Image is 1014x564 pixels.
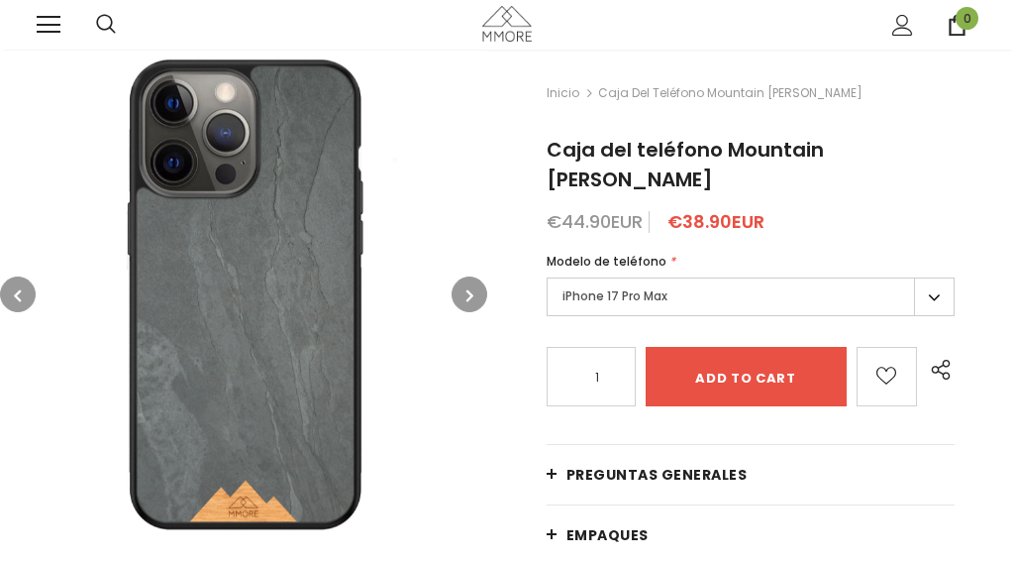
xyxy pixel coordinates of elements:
a: Inicio [547,81,579,105]
img: MMORE Casos [482,6,532,41]
input: Add to cart [646,347,847,406]
span: Modelo de teléfono [547,253,666,270]
a: 0 [947,15,967,36]
span: 0 [956,7,978,30]
a: Preguntas generales [547,445,955,505]
span: €38.90EUR [667,209,764,234]
label: iPhone 17 Pro Max [547,278,955,316]
span: €44.90EUR [547,209,643,234]
span: Caja del teléfono Mountain [PERSON_NAME] [598,81,862,105]
span: Caja del teléfono Mountain [PERSON_NAME] [547,136,824,193]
